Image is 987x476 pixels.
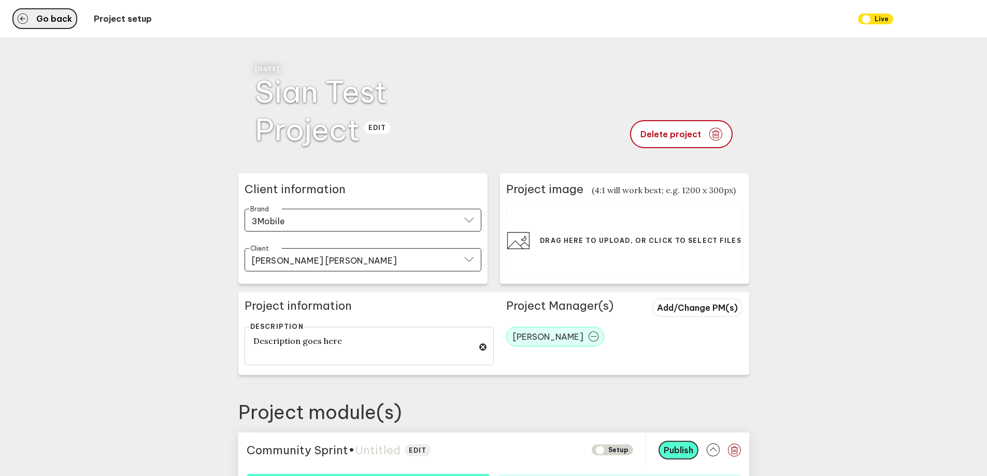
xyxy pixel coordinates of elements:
p: [DATE] [255,65,488,73]
button: edit [364,122,391,134]
span: Delete project [640,130,701,138]
textarea: Description goes here [245,327,494,365]
button: Open [464,249,474,271]
h2: Project information [245,298,494,319]
button: Delete project [630,120,733,148]
span: Go back [36,15,72,23]
p: Drag here to upload, or click to select files [540,237,741,244]
button: Open [464,209,474,231]
span: Community Sprint • [247,443,355,457]
h1: Sian Test Project [255,73,388,148]
button: Add/Change PM(s) [652,298,743,317]
p: (4:1 will work best; e.g. 1200 x 300px) [592,185,736,195]
h2: Project image [506,182,583,196]
button: edit [405,444,431,456]
button: Go back [12,8,77,29]
span: Add/Change PM(s) [657,302,738,313]
button: Publish [659,441,698,459]
span: Live [858,13,894,24]
h2: Client information [245,182,481,196]
span: Publish [664,445,693,455]
h3: Project Manager(s) [506,298,639,319]
p: Project setup [94,13,152,24]
label: Description [249,323,304,330]
span: SETUP [592,444,633,455]
label: Client [250,244,269,252]
span: [PERSON_NAME] [513,331,583,342]
button: [PERSON_NAME] [506,327,605,347]
h2: Project module(s) [238,400,749,424]
span: Untitled [355,443,400,457]
label: Brand [250,205,269,212]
